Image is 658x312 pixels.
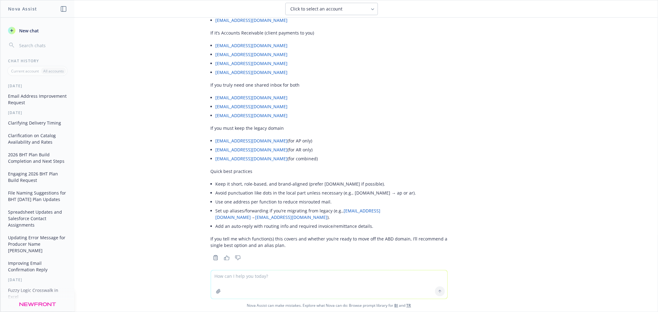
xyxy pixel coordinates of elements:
p: Current account [11,68,39,74]
h1: Nova Assist [8,6,37,12]
a: TR [407,303,411,308]
div: [DATE] [1,83,74,88]
button: New chat [6,25,69,36]
p: If you tell me which function(s) this covers and whether you’re ready to move off the ABD domain,... [211,236,448,248]
li: (for combined) [216,154,448,163]
li: (for AP only) [216,136,448,145]
a: [EMAIL_ADDRESS][DOMAIN_NAME] [216,156,288,162]
button: Email Address Improvement Request [6,91,69,108]
a: [EMAIL_ADDRESS][DOMAIN_NAME] [216,51,288,57]
svg: Copy to clipboard [213,255,218,261]
a: [EMAIL_ADDRESS][DOMAIN_NAME] [216,95,288,101]
button: Updating Error Message for Producer Name [PERSON_NAME] [6,232,69,256]
span: New chat [18,27,39,34]
li: Avoid punctuation like dots in the local part unless necessary (e.g., [DOMAIN_NAME] → ap or ar). [216,188,448,197]
a: [EMAIL_ADDRESS][DOMAIN_NAME] [216,17,288,23]
li: Keep it short, role-based, and brand-aligned (prefer [DOMAIN_NAME] if possible). [216,179,448,188]
a: [EMAIL_ADDRESS][DOMAIN_NAME] [216,60,288,66]
a: [EMAIL_ADDRESS][DOMAIN_NAME] [255,214,328,220]
button: Improving Email Confirmation Reply [6,258,69,275]
p: Quick best practices [211,168,448,174]
button: Clarifying Delivery Timing [6,118,69,128]
button: 2026 BHT Plan Build Completion and Next Steps [6,150,69,166]
p: All accounts [43,68,64,74]
p: If you truly need one shared inbox for both [211,82,448,88]
li: Add an auto-reply with routing info and required invoice/remittance details. [216,222,448,231]
button: Spreadsheet Updates and Salesforce Contact Assignments [6,207,69,230]
button: Fuzzy Logic Crosswalk in Excel [6,285,69,302]
a: [EMAIL_ADDRESS][DOMAIN_NAME] [216,69,288,75]
div: [DATE] [1,304,74,310]
li: (for AR only) [216,145,448,154]
a: [EMAIL_ADDRESS][DOMAIN_NAME] [216,113,288,118]
span: Click to select an account [291,6,343,12]
a: [EMAIL_ADDRESS][DOMAIN_NAME] [216,43,288,48]
div: [DATE] [1,277,74,282]
p: If it’s Accounts Receivable (client payments to you) [211,30,448,36]
span: Nova Assist can make mistakes. Explore what Nova can do: Browse prompt library for and [3,299,655,312]
div: Chat History [1,58,74,64]
input: Search chats [18,41,67,50]
a: [EMAIL_ADDRESS][DOMAIN_NAME] [216,138,288,144]
p: If you must keep the legacy domain [211,125,448,131]
button: File Naming Suggestions for BHT [DATE] Plan Updates [6,188,69,204]
button: Clarification on Catalog Availability and Rates [6,130,69,147]
button: Engaging 2026 BHT Plan Build Request [6,169,69,185]
a: [EMAIL_ADDRESS][DOMAIN_NAME] [216,104,288,109]
div: [DATE] [1,110,74,115]
li: Use one address per function to reduce misrouted mail. [216,197,448,206]
a: [EMAIL_ADDRESS][DOMAIN_NAME] [216,147,288,153]
li: Set up aliases/forwarding if you’re migrating from legacy (e.g., → ). [216,206,448,222]
button: Click to select an account [285,3,378,15]
button: Thumbs down [233,253,243,262]
a: BI [395,303,398,308]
